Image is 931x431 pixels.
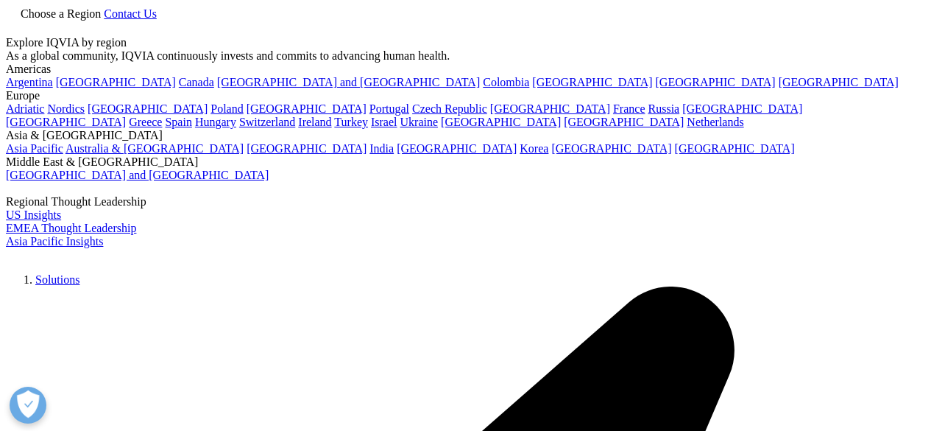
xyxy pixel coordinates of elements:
[6,222,136,234] a: EMEA Thought Leadership
[6,89,925,102] div: Europe
[371,116,397,128] a: Israel
[412,102,487,115] a: Czech Republic
[564,116,684,128] a: [GEOGRAPHIC_DATA]
[88,102,208,115] a: [GEOGRAPHIC_DATA]
[682,102,802,115] a: [GEOGRAPHIC_DATA]
[6,235,103,248] a: Asia Pacific Insights
[6,209,61,221] a: US Insights
[369,102,409,115] a: Portugal
[400,116,439,128] a: Ukraine
[179,76,214,88] a: Canada
[21,7,101,20] span: Choose a Region
[687,116,743,128] a: Netherlands
[520,142,548,155] a: Korea
[675,142,795,155] a: [GEOGRAPHIC_DATA]
[104,7,157,20] a: Contact Us
[334,116,368,128] a: Turkey
[239,116,295,128] a: Switzerland
[6,36,925,49] div: Explore IQVIA by region
[6,142,63,155] a: Asia Pacific
[247,142,367,155] a: [GEOGRAPHIC_DATA]
[10,387,46,424] button: Open Preferences
[490,102,610,115] a: [GEOGRAPHIC_DATA]
[129,116,162,128] a: Greece
[6,76,53,88] a: Argentina
[217,76,480,88] a: [GEOGRAPHIC_DATA] and [GEOGRAPHIC_DATA]
[35,273,79,286] a: Solutions
[656,76,776,88] a: [GEOGRAPHIC_DATA]
[210,102,243,115] a: Poland
[369,142,394,155] a: India
[195,116,236,128] a: Hungary
[6,102,44,115] a: Adriatic
[6,116,126,128] a: [GEOGRAPHIC_DATA]
[298,116,331,128] a: Ireland
[6,63,925,76] div: Americas
[247,102,367,115] a: [GEOGRAPHIC_DATA]
[6,49,925,63] div: As a global community, IQVIA continuously invests and commits to advancing human health.
[66,142,244,155] a: Australia & [GEOGRAPHIC_DATA]
[483,76,529,88] a: Colombia
[165,116,191,128] a: Spain
[551,142,671,155] a: [GEOGRAPHIC_DATA]
[6,169,269,181] a: [GEOGRAPHIC_DATA] and [GEOGRAPHIC_DATA]
[6,155,925,169] div: Middle East & [GEOGRAPHIC_DATA]
[648,102,680,115] a: Russia
[47,102,85,115] a: Nordics
[6,129,925,142] div: Asia & [GEOGRAPHIC_DATA]
[532,76,652,88] a: [GEOGRAPHIC_DATA]
[441,116,561,128] a: [GEOGRAPHIC_DATA]
[6,195,925,209] div: Regional Thought Leadership
[397,142,517,155] a: [GEOGRAPHIC_DATA]
[613,102,645,115] a: France
[56,76,176,88] a: [GEOGRAPHIC_DATA]
[779,76,899,88] a: [GEOGRAPHIC_DATA]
